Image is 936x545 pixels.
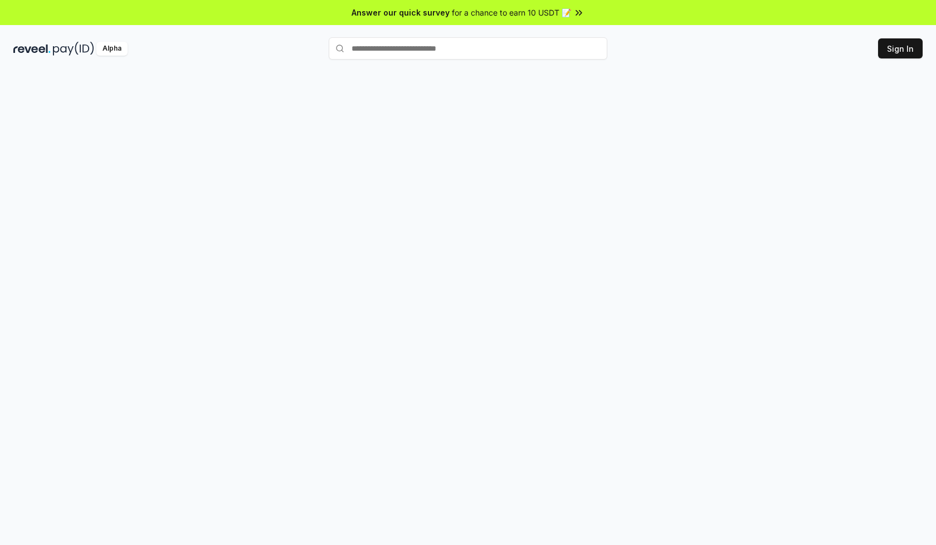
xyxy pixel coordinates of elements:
[878,38,923,58] button: Sign In
[13,42,51,56] img: reveel_dark
[352,7,450,18] span: Answer our quick survey
[96,42,128,56] div: Alpha
[53,42,94,56] img: pay_id
[452,7,571,18] span: for a chance to earn 10 USDT 📝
